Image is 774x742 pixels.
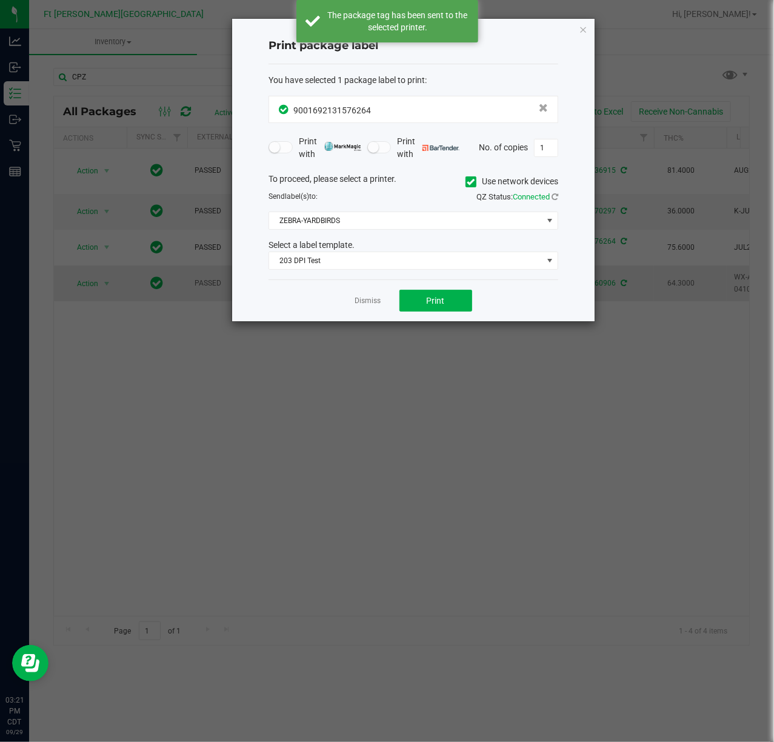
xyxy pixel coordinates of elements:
[465,175,558,188] label: Use network devices
[327,9,469,33] div: The package tag has been sent to the selected printer.
[285,192,309,201] span: label(s)
[269,74,558,87] div: :
[422,145,459,151] img: bartender.png
[324,142,361,151] img: mark_magic_cybra.png
[279,103,290,116] span: In Sync
[269,38,558,54] h4: Print package label
[12,645,48,681] iframe: Resource center
[399,290,472,312] button: Print
[299,135,361,161] span: Print with
[513,192,550,201] span: Connected
[355,296,381,306] a: Dismiss
[479,142,528,152] span: No. of copies
[269,75,425,85] span: You have selected 1 package label to print
[269,252,542,269] span: 203 DPI Test
[476,192,558,201] span: QZ Status:
[293,105,371,115] span: 9001692131576264
[427,296,445,306] span: Print
[269,212,542,229] span: ZEBRA-YARDBIRDS
[269,192,318,201] span: Send to:
[259,239,567,252] div: Select a label template.
[259,173,567,191] div: To proceed, please select a printer.
[397,135,459,161] span: Print with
